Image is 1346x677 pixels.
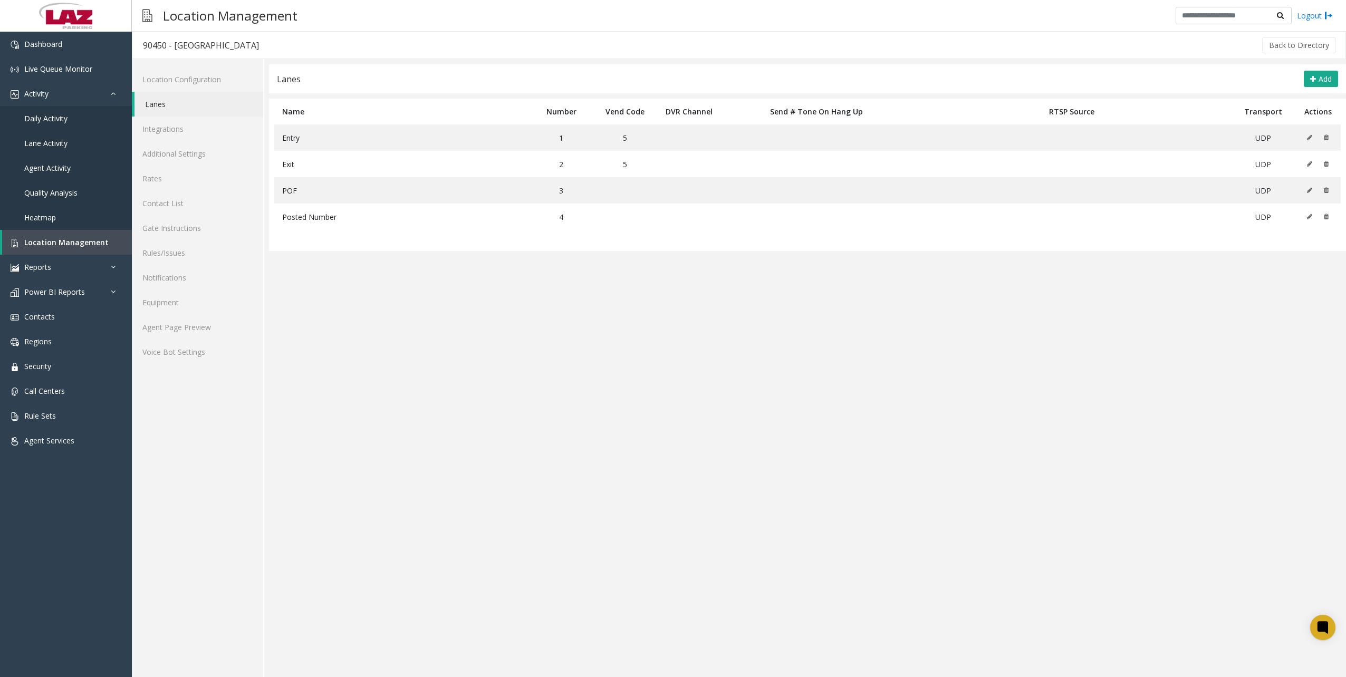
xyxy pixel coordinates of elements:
button: Back to Directory [1262,37,1336,53]
th: Actions [1295,99,1341,124]
span: Add [1319,74,1332,84]
a: Gate Instructions [132,216,263,240]
a: Rates [132,166,263,191]
span: Call Centers [24,386,65,396]
span: Reports [24,262,51,272]
span: Power BI Reports [24,287,85,297]
img: 'icon' [11,437,19,446]
span: Rule Sets [24,411,56,421]
span: Contacts [24,312,55,322]
a: Additional Settings [132,141,263,166]
th: Number [530,99,593,124]
th: Send # Tone On Hang Up [721,99,912,124]
h3: Location Management [158,3,303,28]
img: 'icon' [11,41,19,49]
button: Add [1304,71,1338,88]
img: logout [1324,10,1333,21]
img: 'icon' [11,288,19,297]
span: Regions [24,336,52,346]
td: UDP [1231,124,1295,151]
span: Exit [282,159,294,169]
th: Transport [1231,99,1295,124]
a: Notifications [132,265,263,290]
a: Voice Bot Settings [132,340,263,364]
div: Lanes [277,72,301,86]
a: Location Configuration [132,67,263,92]
img: 'icon' [11,239,19,247]
a: Lanes [134,92,263,117]
img: 'icon' [11,388,19,396]
span: Live Queue Monitor [24,64,92,74]
span: Entry [282,133,300,143]
span: Quality Analysis [24,188,78,198]
th: Name [274,99,530,124]
td: UDP [1231,177,1295,204]
td: 2 [530,151,593,177]
a: Location Management [2,230,132,255]
span: Daily Activity [24,113,68,123]
td: 5 [593,124,657,151]
span: Heatmap [24,212,56,223]
a: Equipment [132,290,263,315]
span: Agent Activity [24,163,71,173]
span: Activity [24,89,49,99]
a: Logout [1297,10,1333,21]
td: 5 [593,151,657,177]
span: Location Management [24,237,109,247]
span: Security [24,361,51,371]
img: pageIcon [142,3,152,28]
a: Integrations [132,117,263,141]
a: Agent Page Preview [132,315,263,340]
span: Dashboard [24,39,62,49]
td: 4 [530,204,593,230]
img: 'icon' [11,90,19,99]
img: 'icon' [11,65,19,74]
th: RTSP Source [912,99,1231,124]
span: Lane Activity [24,138,68,148]
span: POF [282,186,297,196]
img: 'icon' [11,412,19,421]
a: Rules/Issues [132,240,263,265]
td: UDP [1231,204,1295,230]
span: Posted Number [282,212,336,222]
th: Vend Code [593,99,657,124]
th: DVR Channel [657,99,721,124]
img: 'icon' [11,338,19,346]
td: UDP [1231,151,1295,177]
img: 'icon' [11,264,19,272]
img: 'icon' [11,363,19,371]
span: Agent Services [24,436,74,446]
td: 3 [530,177,593,204]
img: 'icon' [11,313,19,322]
a: Contact List [132,191,263,216]
td: 1 [530,124,593,151]
div: 90450 - [GEOGRAPHIC_DATA] [143,38,259,52]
